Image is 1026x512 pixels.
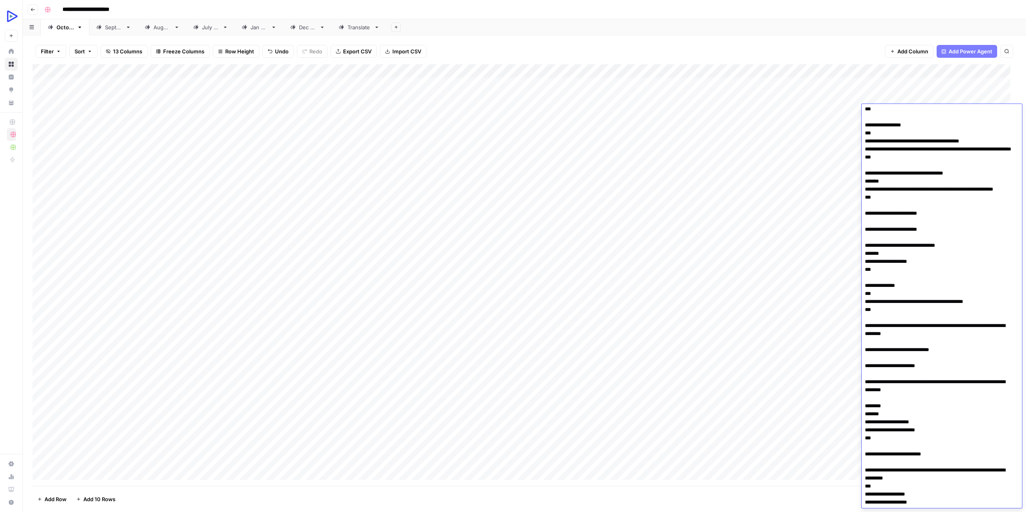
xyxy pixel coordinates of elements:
[331,45,377,58] button: Export CSV
[41,19,89,35] a: [DATE]
[89,19,138,35] a: [DATE]
[69,45,97,58] button: Sort
[299,23,316,31] div: [DATE]
[57,23,74,31] div: [DATE]
[163,47,204,55] span: Freeze Columns
[332,19,386,35] a: Translate
[297,45,327,58] button: Redo
[202,23,219,31] div: [DATE]
[5,9,19,24] img: OpenReplay Logo
[380,45,426,58] button: Import CSV
[5,45,18,58] a: Home
[5,483,18,496] a: Learning Hub
[5,457,18,470] a: Settings
[275,47,289,55] span: Undo
[309,47,322,55] span: Redo
[101,45,147,58] button: 13 Columns
[283,19,332,35] a: [DATE]
[250,23,268,31] div: [DATE]
[113,47,142,55] span: 13 Columns
[897,47,928,55] span: Add Column
[5,96,18,109] a: Your Data
[263,45,294,58] button: Undo
[347,23,371,31] div: Translate
[105,23,122,31] div: [DATE]
[41,47,54,55] span: Filter
[44,495,67,503] span: Add Row
[83,495,115,503] span: Add 10 Rows
[5,58,18,71] a: Browse
[5,470,18,483] a: Usage
[5,496,18,509] button: Help + Support
[343,47,372,55] span: Export CSV
[36,45,66,58] button: Filter
[392,47,421,55] span: Import CSV
[937,45,997,58] button: Add Power Agent
[5,6,18,26] button: Workspace: OpenReplay
[5,83,18,96] a: Opportunities
[75,47,85,55] span: Sort
[32,493,71,506] button: Add Row
[151,45,210,58] button: Freeze Columns
[885,45,933,58] button: Add Column
[213,45,259,58] button: Row Height
[138,19,186,35] a: [DATE]
[186,19,235,35] a: [DATE]
[71,493,120,506] button: Add 10 Rows
[5,71,18,83] a: Insights
[153,23,171,31] div: [DATE]
[225,47,254,55] span: Row Height
[949,47,992,55] span: Add Power Agent
[235,19,283,35] a: [DATE]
